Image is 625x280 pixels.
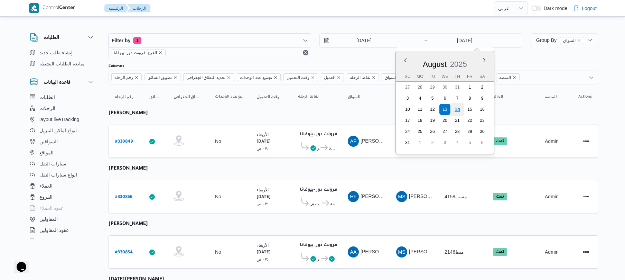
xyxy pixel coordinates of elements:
button: Open list of options [588,75,594,80]
div: Button. Open the month selector. August is currently selected. [422,60,447,69]
button: Remove تطبيق السائق from selection in this group [173,75,177,80]
div: day-18 [414,115,426,126]
div: day-7 [452,93,463,104]
span: قسم أول 6 أكتوبر [310,199,321,207]
div: day-29 [464,126,475,137]
span: [PERSON_NAME] [361,249,400,254]
button: وقت التحميل [254,91,288,102]
span: MS [398,191,405,202]
small: الأربعاء [256,188,269,192]
div: day-21 [452,115,463,126]
b: [DATE] [256,250,271,255]
b: # 330856 [115,195,132,200]
span: نقاط الرحلة [298,94,319,100]
span: فرونت دور مسطرد [330,199,335,207]
div: day-27 [439,126,450,137]
input: Press the down key to enter a popover containing a calendar. Press the escape key to close the po... [430,34,499,47]
img: X8yXhbKr1z7QwAAAABJRU5ErkJggg== [29,3,39,13]
span: العملاء [39,182,53,190]
div: day-8 [464,93,475,104]
div: day-3 [402,93,413,104]
span: تجميع عدد الوحدات [215,94,244,100]
span: [PERSON_NAME] [361,193,400,199]
a: #330854 [115,247,133,257]
span: اجهزة التليفون [39,237,68,245]
div: day-15 [464,104,475,115]
span: MS [398,246,405,258]
button: الفروع [27,191,97,202]
button: Remove العميل from selection in this group [337,75,341,80]
div: month-2025-08 [401,82,488,148]
span: الفرع: فرونت دور -بيوفانا [114,49,157,56]
span: [PERSON_NAME] [409,249,449,254]
div: day-26 [427,126,438,137]
button: layout.liveTracking [27,114,97,125]
iframe: chat widget [7,252,29,273]
button: المقاولين [27,214,97,225]
div: day-27 [402,82,413,93]
b: [PERSON_NAME] [109,222,148,227]
button: انواع سيارات النقل [27,169,97,180]
div: day-24 [402,126,413,137]
div: day-9 [477,93,488,104]
b: [PERSON_NAME] [109,111,148,116]
span: رقم الرحلة [115,94,133,100]
button: Filter by1 active filters [109,34,311,47]
div: Abadallah Fthai Abadrabah Rsalan [348,136,359,147]
small: الأربعاء [256,132,269,137]
div: day-28 [414,82,426,93]
div: Th [452,72,463,81]
button: Remove [301,48,310,57]
button: Actions [580,136,591,147]
span: رقم الرحلة [114,74,133,81]
div: Muhammad Slah Abadalltaif Alshrif [396,191,407,202]
span: المقاولين [39,215,58,223]
b: [PERSON_NAME] [109,166,148,172]
span: 2025 [450,60,467,69]
span: وقت التحميل [287,74,309,81]
button: Group Byالسواقremove selected entity [531,33,598,47]
span: [PERSON_NAME] [409,193,449,199]
div: day-22 [464,115,475,126]
div: No [215,138,221,144]
label: Columns [109,64,124,69]
span: Logout [582,4,597,12]
span: تطبيق السائق [144,73,180,81]
span: الحاله [493,94,503,100]
div: Su [402,72,413,81]
span: تجميع عدد الوحدات [237,73,281,81]
b: تمت [496,195,504,199]
button: Remove المنصه from selection in this group [512,75,516,80]
button: remove selected entity [577,38,581,43]
button: متابعة الطلبات النشطة [27,58,97,69]
span: تمت [493,248,507,256]
span: Admin [545,249,559,255]
b: [DATE] [256,195,271,200]
span: وقت التحميل [256,94,279,100]
span: سيارات النقل [39,160,66,168]
span: مدينة نصر [317,144,319,152]
h3: الطلبات [44,33,59,42]
div: day-10 [402,104,413,115]
span: تحديد النطاق الجغرافى [186,74,226,81]
div: day-11 [414,104,426,115]
span: Actions [578,94,592,100]
span: السواق [560,37,584,44]
div: day-14 [450,103,464,116]
span: مبط2146 [445,249,464,255]
div: → [423,38,428,43]
button: إنشاء طلب جديد [27,47,97,58]
div: day-16 [477,104,488,115]
span: تطبيق السائق [148,74,171,81]
div: day-4 [414,93,426,104]
span: Filter by [112,36,130,45]
span: متابعة الطلبات النشطة [39,60,85,68]
b: # 330854 [115,250,133,255]
span: layout.liveTracking [39,115,79,124]
button: remove selected entity [158,51,162,55]
b: فرونت دور -بيوفانا [300,243,337,248]
span: تجميع عدد الوحدات [240,74,272,81]
div: day-20 [439,115,450,126]
span: الفرع: فرونت دور -بيوفانا [111,49,166,56]
span: إنشاء طلب جديد [39,48,73,57]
